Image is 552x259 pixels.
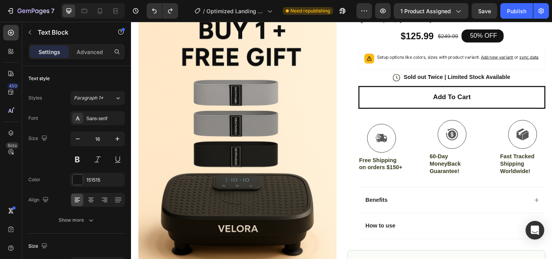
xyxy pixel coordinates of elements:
[423,36,451,42] span: or
[206,7,264,15] span: Optimized Landing Page Template
[526,221,544,240] div: Open Intercom Messenger
[59,216,95,224] div: Show more
[38,28,104,37] p: Text Block
[259,222,292,230] p: How to use
[272,35,451,43] p: Setup options like colors, sizes with product variant.
[290,7,330,14] span: Need republishing
[147,3,178,19] div: Undo/Redo
[478,8,491,14] span: Save
[70,91,125,105] button: Paragraph 1*
[252,150,302,166] p: Free Shipping on orders $150+
[86,115,123,122] div: Sans-serif
[51,6,54,16] p: 7
[74,94,103,101] span: Paragraph 1*
[302,58,420,66] p: Sold out Twice | Limited Stock Available
[28,176,40,183] div: Color
[500,3,533,19] button: Publish
[6,142,19,149] div: Beta
[330,145,380,170] p: 60-Day MoneyBack Guarantee!
[394,3,468,19] button: 1 product assigned
[430,36,451,42] span: sync data
[28,133,49,144] div: Size
[28,213,125,227] button: Show more
[131,22,552,259] iframe: Design area
[400,7,451,15] span: 1 product assigned
[252,71,459,96] button: Add to cart
[472,3,497,19] button: Save
[334,79,376,89] div: Add to cart
[28,115,38,122] div: Font
[203,7,205,15] span: /
[507,7,526,15] div: Publish
[7,83,19,89] div: 450
[3,3,58,19] button: 7
[387,36,423,42] span: Add new variant
[77,48,103,56] p: Advanced
[28,195,50,205] div: Align
[38,48,60,56] p: Settings
[409,145,458,170] p: Fast Tracked Shipping Worldwide!
[28,241,49,252] div: Size
[28,75,50,82] div: Text style
[86,177,123,184] div: 151515
[259,194,284,202] p: Benefits
[28,94,42,101] div: Styles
